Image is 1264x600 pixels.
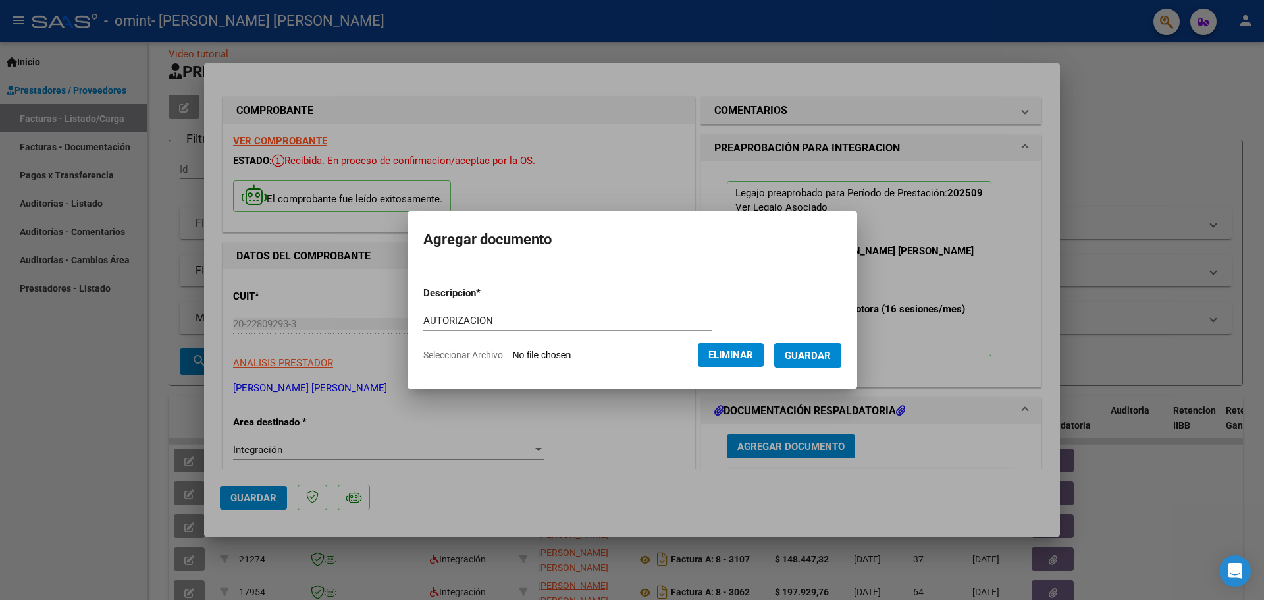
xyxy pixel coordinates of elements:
div: Open Intercom Messenger [1219,555,1251,587]
span: Eliminar [708,349,753,361]
button: Guardar [774,343,841,368]
h2: Agregar documento [423,227,841,252]
button: Eliminar [698,343,764,367]
span: Seleccionar Archivo [423,350,503,360]
span: Guardar [785,350,831,362]
p: Descripcion [423,286,549,301]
